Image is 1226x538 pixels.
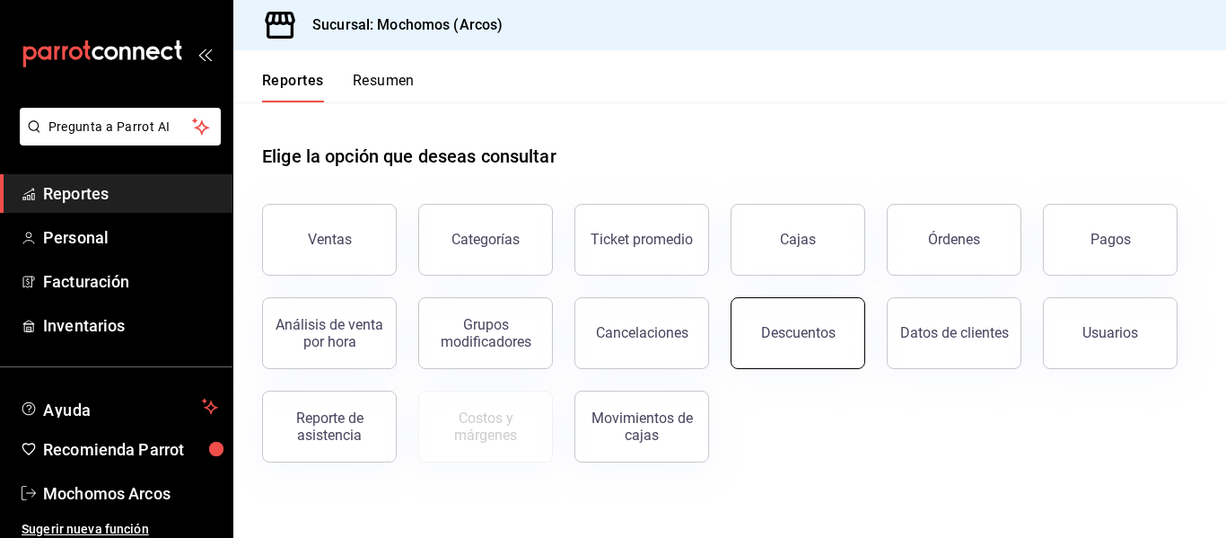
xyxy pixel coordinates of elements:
button: Cancelaciones [574,297,709,369]
button: Ticket promedio [574,204,709,276]
div: Cajas [780,229,817,251]
button: Resumen [353,72,415,102]
button: Movimientos de cajas [574,391,709,463]
button: Reporte de asistencia [262,391,397,463]
div: Datos de clientes [900,324,1009,341]
button: Reportes [262,72,324,102]
button: Pregunta a Parrot AI [20,108,221,146]
span: Recomienda Parrot [43,437,218,462]
span: Personal [43,225,218,250]
div: Reporte de asistencia [274,410,385,444]
button: Pagos [1043,204,1178,276]
h3: Sucursal: Mochomos (Arcos) [298,14,503,36]
button: Ventas [262,204,397,276]
div: Ticket promedio [591,231,693,248]
button: Categorías [418,204,553,276]
span: Ayuda [43,396,195,418]
a: Pregunta a Parrot AI [13,130,221,149]
span: Pregunta a Parrot AI [48,118,193,137]
div: Grupos modificadores [430,316,541,350]
button: Análisis de venta por hora [262,297,397,369]
span: Facturación [43,269,218,294]
div: Cancelaciones [596,324,688,341]
button: Usuarios [1043,297,1178,369]
div: Órdenes [928,231,980,248]
button: Grupos modificadores [418,297,553,369]
button: Descuentos [731,297,865,369]
div: Pagos [1090,231,1131,248]
span: Inventarios [43,313,218,338]
div: Usuarios [1082,324,1138,341]
div: Análisis de venta por hora [274,316,385,350]
div: Movimientos de cajas [586,410,697,444]
div: Descuentos [761,324,836,341]
a: Cajas [731,204,865,276]
span: Reportes [43,181,218,206]
div: Ventas [308,231,352,248]
div: Categorías [451,231,520,248]
button: open_drawer_menu [197,47,212,61]
span: Mochomos Arcos [43,481,218,506]
button: Datos de clientes [887,297,1021,369]
div: Costos y márgenes [430,410,541,444]
button: Órdenes [887,204,1021,276]
h1: Elige la opción que deseas consultar [262,143,556,170]
div: navigation tabs [262,72,415,102]
button: Contrata inventarios para ver este reporte [418,391,553,463]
